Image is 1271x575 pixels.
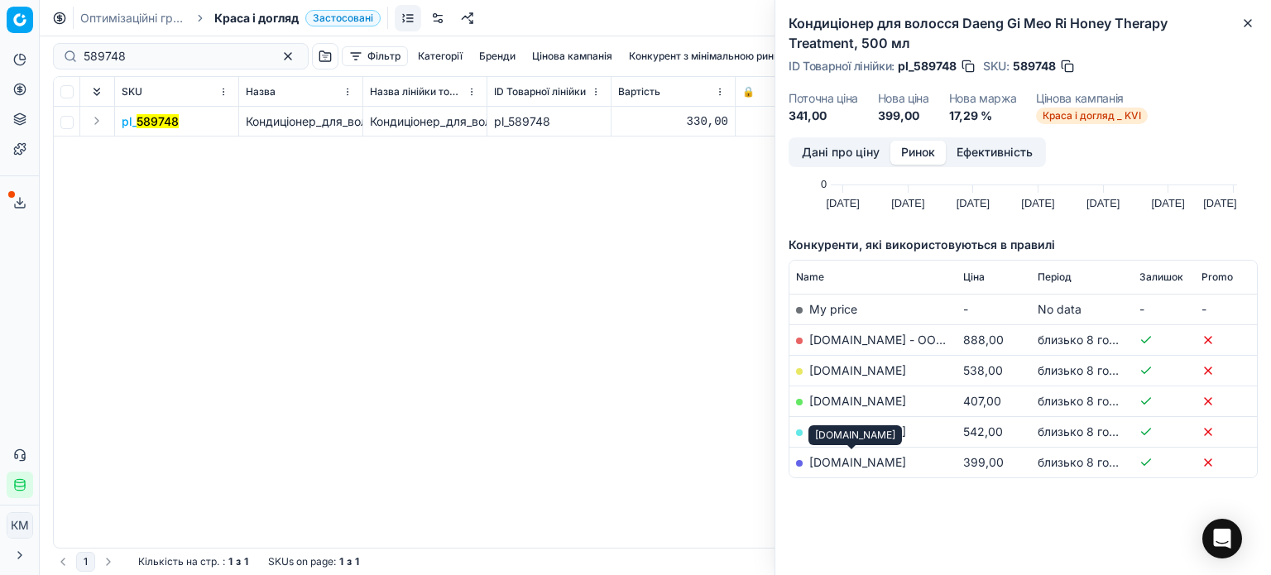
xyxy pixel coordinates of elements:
button: Дані про ціну [791,141,890,165]
a: [DOMAIN_NAME] [809,424,906,438]
span: Застосовані [305,10,381,26]
span: близько 8 годин тому [1038,394,1161,408]
dd: 17,29 % [949,108,1017,124]
td: - [1133,294,1195,324]
button: КM [7,512,33,539]
h2: Кондиціонер для волосся Daeng Gi Meo Ri Honey Therapy Treatment, 500 мл [789,13,1258,53]
dt: Нова ціна [878,93,929,104]
span: pl_589748 [898,58,957,74]
div: : [138,555,248,568]
div: pl_589748 [494,113,604,130]
dt: Цінова кампанія [1036,93,1148,104]
span: Назва лінійки товарів [370,85,463,98]
span: SKUs on page : [268,555,336,568]
button: Конкурент з мінімальною ринковою ціною [622,46,842,66]
span: Залишок [1139,271,1183,284]
span: My price [809,302,857,316]
text: [DATE] [827,197,860,209]
span: 538,00 [963,363,1003,377]
text: [DATE] [1086,197,1120,209]
text: [DATE] [1152,197,1185,209]
strong: з [236,555,241,568]
span: 542,00 [963,424,1003,438]
button: Цінова кампанія [525,46,619,66]
nav: breadcrumb [80,10,381,26]
text: [DATE] [891,197,924,209]
span: 589748 [1013,58,1056,74]
span: pl_ [122,113,179,130]
a: [DOMAIN_NAME] [809,363,906,377]
button: Фільтр [342,46,408,66]
text: [DATE] [1021,197,1054,209]
div: [DOMAIN_NAME] [808,425,902,445]
div: Кондиціонер_для_волосся_Daeng_Gi_Meo_Ri_Honey_Therapy_Treatment,_500_мл [370,113,480,130]
nav: pagination [53,552,118,572]
text: 0 [821,178,827,190]
span: Name [796,271,824,284]
button: Expand [87,111,107,131]
span: Краса і догляд [214,10,299,26]
a: [DOMAIN_NAME] [809,394,906,408]
dt: Поточна ціна [789,93,858,104]
span: 🔒 [742,85,755,98]
strong: 1 [228,555,233,568]
span: Promo [1201,271,1233,284]
strong: 1 [244,555,248,568]
span: Назва [246,85,276,98]
td: No data [1031,294,1133,324]
span: КM [7,513,32,538]
span: 888,00 [963,333,1004,347]
dd: 399,00 [878,108,929,124]
td: - [1195,294,1257,324]
span: 407,00 [963,394,1001,408]
button: Go to previous page [53,552,73,572]
span: Кількість на стр. [138,555,219,568]
button: Expand all [87,82,107,102]
a: [DOMAIN_NAME] - ООО «Эпицентр К» [809,333,1027,347]
span: Краса і догляд _ KVI [1036,108,1148,124]
button: pl_589748 [122,113,179,130]
span: SKU [122,85,142,98]
div: 330,00 [618,113,728,130]
button: 1 [76,552,95,572]
span: Кондиціонер_для_волосся_Daeng_Gi_Meo_Ri_Honey_Therapy_Treatment,_500_мл [246,114,689,128]
span: SKU : [983,60,1010,72]
span: близько 8 годин тому [1038,333,1161,347]
a: [DOMAIN_NAME] [809,455,906,469]
text: [DATE] [1203,197,1236,209]
input: Пошук по SKU або назві [84,48,265,65]
span: Вартість [618,85,660,98]
button: Категорії [411,46,469,66]
div: Open Intercom Messenger [1202,519,1242,558]
span: Період [1038,271,1072,284]
span: ID Товарної лінійки [494,85,586,98]
strong: 1 [339,555,343,568]
dd: 341,00 [789,108,858,124]
text: [DATE] [957,197,990,209]
td: - [957,294,1031,324]
strong: з [347,555,352,568]
span: 399,00 [963,455,1004,469]
span: близько 8 годин тому [1038,424,1161,438]
a: Оптимізаційні групи [80,10,186,26]
span: Краса і доглядЗастосовані [214,10,381,26]
button: Ринок [890,141,946,165]
button: Go to next page [98,552,118,572]
mark: 589748 [137,114,179,128]
h5: Конкуренти, які використовуються в правилі [789,237,1258,253]
button: Ефективність [946,141,1043,165]
span: Ціна [963,271,985,284]
span: близько 8 годин тому [1038,363,1161,377]
button: Бренди [472,46,522,66]
dt: Нова маржа [949,93,1017,104]
strong: 1 [355,555,359,568]
span: близько 8 годин тому [1038,455,1161,469]
span: ID Товарної лінійки : [789,60,894,72]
